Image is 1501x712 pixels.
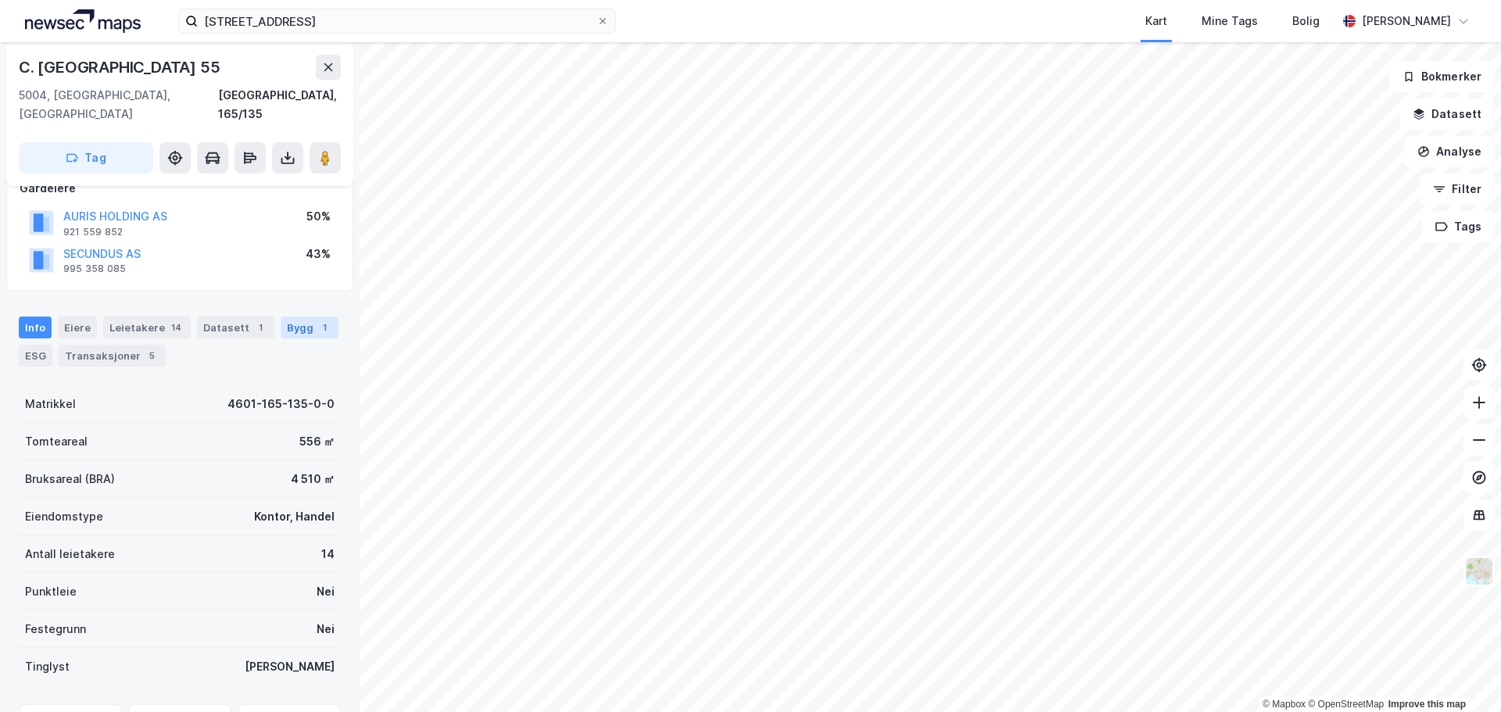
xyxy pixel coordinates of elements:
div: 556 ㎡ [299,432,335,451]
div: Kontrollprogram for chat [1423,637,1501,712]
div: [PERSON_NAME] [1362,12,1451,30]
img: logo.a4113a55bc3d86da70a041830d287a7e.svg [25,9,141,33]
div: Kontor, Handel [254,507,335,526]
div: Eiere [58,317,97,338]
div: 1 [317,320,332,335]
div: 14 [168,320,184,335]
div: 43% [306,245,331,263]
div: 1 [253,320,268,335]
div: Festegrunn [25,620,86,639]
div: Mine Tags [1202,12,1258,30]
div: 50% [306,207,331,226]
div: 5004, [GEOGRAPHIC_DATA], [GEOGRAPHIC_DATA] [19,86,218,123]
div: ESG [19,345,52,367]
div: 4 510 ㎡ [291,470,335,488]
div: 995 358 085 [63,263,126,275]
button: Tags [1422,211,1495,242]
div: 921 559 852 [63,226,123,238]
div: Gårdeiere [20,179,340,198]
div: Bruksareal (BRA) [25,470,115,488]
a: Improve this map [1388,699,1466,710]
button: Filter [1420,174,1495,205]
button: Analyse [1404,136,1495,167]
div: Bolig [1292,12,1320,30]
button: Tag [19,142,153,174]
div: Tomteareal [25,432,88,451]
div: Kart [1145,12,1167,30]
div: 4601-165-135-0-0 [227,395,335,413]
div: Tinglyst [25,657,70,676]
button: Bokmerker [1389,61,1495,92]
div: Nei [317,582,335,601]
input: Søk på adresse, matrikkel, gårdeiere, leietakere eller personer [198,9,596,33]
div: 14 [321,545,335,564]
div: Leietakere [103,317,191,338]
div: Bygg [281,317,339,338]
div: Antall leietakere [25,545,115,564]
a: Mapbox [1263,699,1306,710]
iframe: Chat Widget [1423,637,1501,712]
img: Z [1464,556,1494,586]
div: Transaksjoner [59,345,166,367]
div: [PERSON_NAME] [245,657,335,676]
div: Datasett [197,317,274,338]
div: Matrikkel [25,395,76,413]
div: C. [GEOGRAPHIC_DATA] 55 [19,55,223,80]
div: [GEOGRAPHIC_DATA], 165/135 [218,86,341,123]
div: Info [19,317,52,338]
a: OpenStreetMap [1308,699,1384,710]
div: 5 [144,348,159,363]
div: Punktleie [25,582,77,601]
button: Datasett [1399,98,1495,130]
div: Eiendomstype [25,507,103,526]
div: Nei [317,620,335,639]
